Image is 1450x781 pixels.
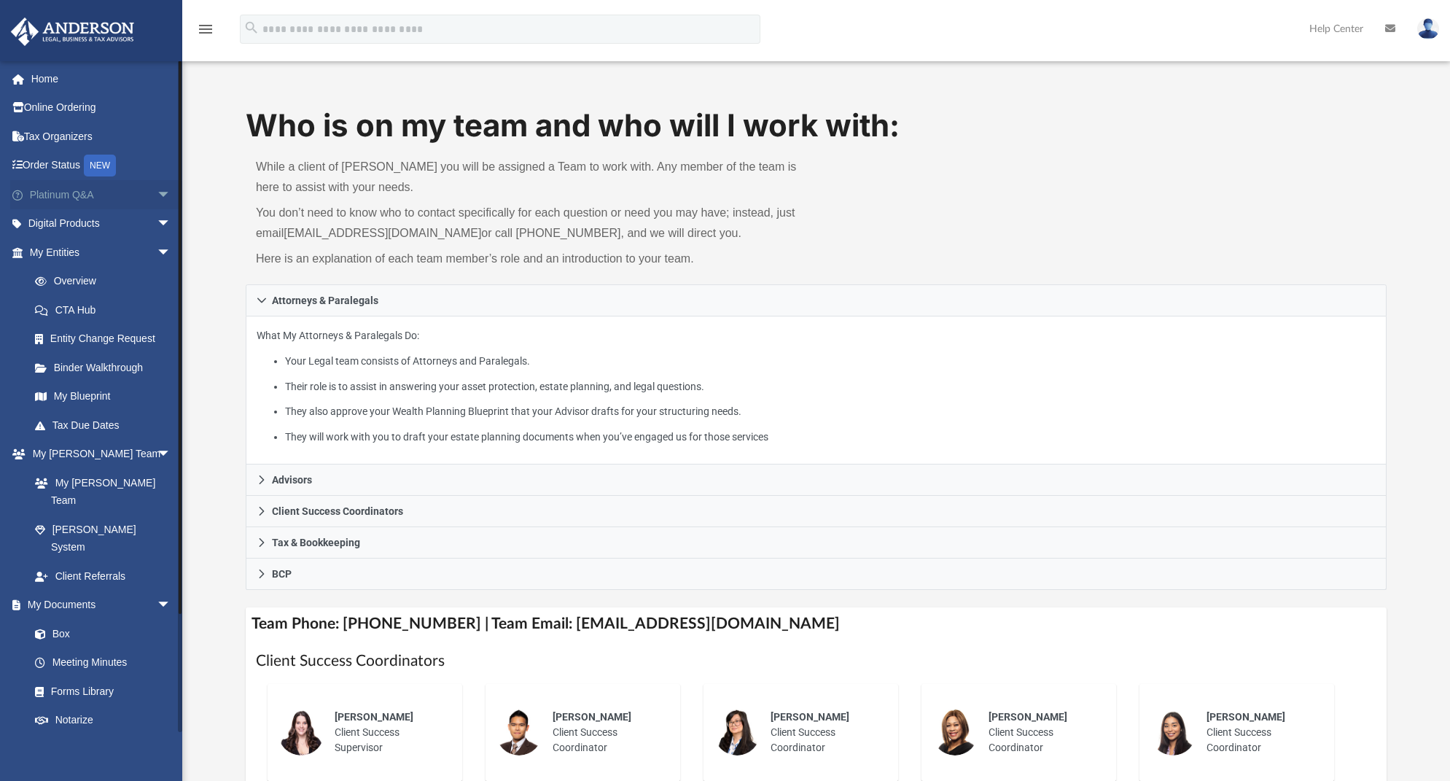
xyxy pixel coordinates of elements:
a: Home [10,64,193,93]
span: Client Success Coordinators [272,506,403,516]
a: Tax & Bookkeeping [246,527,1387,559]
img: thumbnail [278,709,324,755]
span: arrow_drop_down [157,209,186,239]
a: Notarize [20,706,186,735]
img: User Pic [1417,18,1439,39]
li: They will work with you to draft your estate planning documents when you’ve engaged us for those ... [285,428,1376,446]
span: arrow_drop_down [157,440,186,470]
i: menu [197,20,214,38]
a: My [PERSON_NAME] Team [20,468,179,515]
span: Attorneys & Paralegals [272,295,378,306]
span: [PERSON_NAME] [1207,711,1285,723]
a: My Blueprint [20,382,186,411]
a: Tax Organizers [10,122,193,151]
span: [PERSON_NAME] [989,711,1067,723]
img: thumbnail [496,709,542,755]
a: My Documentsarrow_drop_down [10,591,186,620]
div: Client Success Supervisor [324,699,452,766]
a: Meeting Minutes [20,648,186,677]
span: arrow_drop_down [157,238,186,268]
span: BCP [272,569,292,579]
a: Overview [20,267,193,296]
li: They also approve your Wealth Planning Blueprint that your Advisor drafts for your structuring ne... [285,403,1376,421]
h1: Client Success Coordinators [256,650,1376,672]
a: My Entitiesarrow_drop_down [10,238,193,267]
a: Client Success Coordinators [246,496,1387,527]
img: thumbnail [932,709,978,755]
span: [PERSON_NAME] [771,711,849,723]
p: While a client of [PERSON_NAME] you will be assigned a Team to work with. Any member of the team ... [256,157,806,198]
div: NEW [84,155,116,176]
a: Client Referrals [20,562,186,591]
li: Their role is to assist in answering your asset protection, estate planning, and legal questions. [285,378,1376,396]
a: menu [197,28,214,38]
a: Binder Walkthrough [20,353,193,382]
a: Forms Library [20,677,179,706]
a: Tax Due Dates [20,411,193,440]
p: You don’t need to know who to contact specifically for each question or need you may have; instea... [256,203,806,244]
span: [PERSON_NAME] [553,711,631,723]
a: [EMAIL_ADDRESS][DOMAIN_NAME] [284,227,481,239]
a: My [PERSON_NAME] Teamarrow_drop_down [10,440,186,469]
a: CTA Hub [20,295,193,325]
p: What My Attorneys & Paralegals Do: [257,327,1376,446]
span: arrow_drop_down [157,180,186,210]
a: BCP [246,559,1387,590]
a: Order StatusNEW [10,151,193,181]
div: Client Success Coordinator [1196,699,1324,766]
span: Tax & Bookkeeping [272,537,360,548]
h1: Who is on my team and who will I work with: [246,104,1387,147]
a: Online Ordering [10,93,193,123]
i: search [243,20,260,36]
a: Box [20,619,179,648]
span: [PERSON_NAME] [335,711,413,723]
div: Client Success Coordinator [760,699,888,766]
a: Digital Productsarrow_drop_down [10,209,193,238]
div: Client Success Coordinator [542,699,670,766]
img: thumbnail [1150,709,1196,755]
span: arrow_drop_down [157,591,186,621]
img: Anderson Advisors Platinum Portal [7,18,139,46]
div: Client Success Coordinator [978,699,1106,766]
a: Advisors [246,465,1387,496]
li: Your Legal team consists of Attorneys and Paralegals. [285,352,1376,370]
a: [PERSON_NAME] System [20,515,186,562]
a: Attorneys & Paralegals [246,284,1387,316]
div: Attorneys & Paralegals [246,316,1387,465]
h4: Team Phone: [PHONE_NUMBER] | Team Email: [EMAIL_ADDRESS][DOMAIN_NAME] [246,607,1387,640]
a: Platinum Q&Aarrow_drop_down [10,180,193,209]
img: thumbnail [714,709,760,755]
a: Entity Change Request [20,325,193,354]
p: Here is an explanation of each team member’s role and an introduction to your team. [256,249,806,269]
span: Advisors [272,475,312,485]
